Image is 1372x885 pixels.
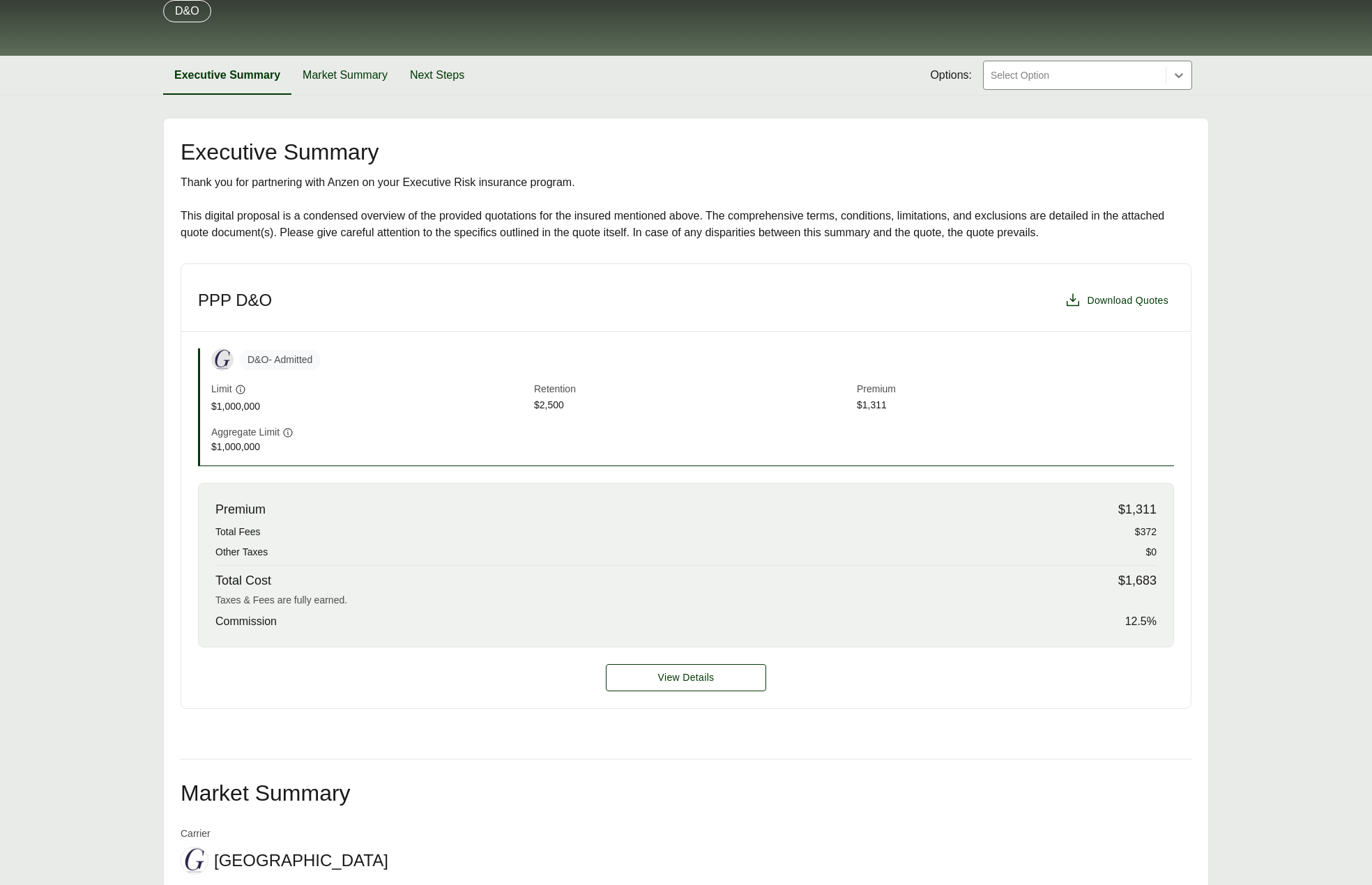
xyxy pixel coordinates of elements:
[215,613,277,630] span: Commission
[212,349,233,370] img: Greenwich
[606,664,766,691] button: View Details
[857,398,1174,414] span: $1,311
[181,826,388,841] span: Carrier
[215,571,271,590] span: Total Cost
[1125,613,1157,630] span: 12.5 %
[215,545,268,560] span: Other Taxes
[534,382,851,398] span: Retention
[1145,545,1157,560] span: $0
[181,782,1191,804] h2: Market Summary
[181,141,1191,163] h2: Executive Summary
[1118,571,1157,590] span: $1,683
[211,440,528,454] span: $1,000,000
[215,525,261,539] span: Total Fees
[534,398,851,414] span: $2,500
[1118,500,1157,519] span: $1,311
[1087,293,1168,308] span: Download Quotes
[198,290,272,311] h3: PPP D&O
[291,56,399,95] button: Market Summary
[215,500,266,519] span: Premium
[181,174,1191,241] div: Thank you for partnering with Anzen on your Executive Risk insurance program. This digital propos...
[211,425,280,440] span: Aggregate Limit
[175,3,199,20] p: D&O
[211,399,528,414] span: $1,000,000
[214,850,388,871] span: [GEOGRAPHIC_DATA]
[163,56,291,95] button: Executive Summary
[239,350,321,370] span: D&O - Admitted
[1135,525,1157,539] span: $372
[181,847,208,874] img: Greenwich
[399,56,475,95] button: Next Steps
[658,670,715,685] span: View Details
[211,382,232,397] span: Limit
[606,664,766,691] a: PPP D&O details
[1059,286,1174,314] button: Download Quotes
[857,382,1174,398] span: Premium
[215,593,1157,608] div: Taxes & Fees are fully earned.
[930,67,972,84] span: Options:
